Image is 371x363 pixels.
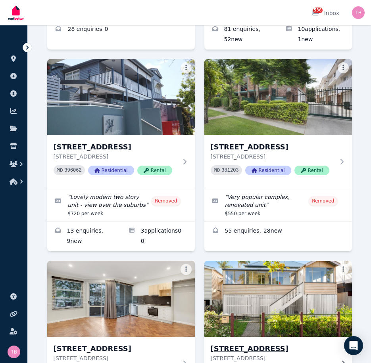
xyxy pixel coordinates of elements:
[214,168,220,172] small: PID
[181,62,192,73] button: More options
[54,153,177,160] p: [STREET_ADDRESS]
[338,264,349,275] button: More options
[211,343,334,354] h3: [STREET_ADDRESS]
[204,188,352,222] a: Edit listing: Very popular complex, renovated unit
[344,336,363,355] div: Open Intercom Messenger
[64,168,81,173] code: 396062
[211,153,334,160] p: [STREET_ADDRESS]
[211,141,334,153] h3: [STREET_ADDRESS]
[8,346,20,358] img: Tracy Barrett
[181,264,192,275] button: More options
[54,343,177,354] h3: [STREET_ADDRESS]
[200,259,356,339] img: 106 Merthyr Rd, New Farm
[54,141,177,153] h3: [STREET_ADDRESS]
[47,59,195,135] img: 27/24 Welsby St, New Farm
[352,6,365,19] img: Tracy Barrett
[278,20,352,50] a: Applications for 26/900 Brunswick St, New Farm
[57,168,63,172] small: PID
[204,59,352,188] a: 35/20 Lamington St, New Farm[STREET_ADDRESS][STREET_ADDRESS]PID 381203ResidentialRental
[137,166,172,175] span: Rental
[54,354,177,362] p: [STREET_ADDRESS]
[245,166,291,175] span: Residential
[204,59,352,135] img: 35/20 Lamington St, New Farm
[121,222,195,251] a: Applications for 27/24 Welsby St, New Farm
[47,59,195,188] a: 27/24 Welsby St, New Farm[STREET_ADDRESS][STREET_ADDRESS]PID 396062ResidentialRental
[338,62,349,73] button: More options
[88,166,134,175] span: Residential
[6,3,25,23] img: RentBetter
[47,261,195,337] img: 98 Merthyr Rd, New Farm
[313,8,323,13] span: 536
[204,222,352,241] a: Enquiries for 35/20 Lamington St, New Farm
[211,354,334,362] p: [STREET_ADDRESS]
[221,168,238,173] code: 381203
[47,188,195,222] a: Edit listing: Lovely modern two story unit - view over the suburbs
[204,20,278,50] a: Enquiries for 26/900 Brunswick St, New Farm
[47,222,121,251] a: Enquiries for 27/24 Welsby St, New Farm
[47,20,195,39] a: Enquiries for 24 Welsby St, New Farm
[294,166,329,175] span: Rental
[311,9,339,17] div: Inbox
